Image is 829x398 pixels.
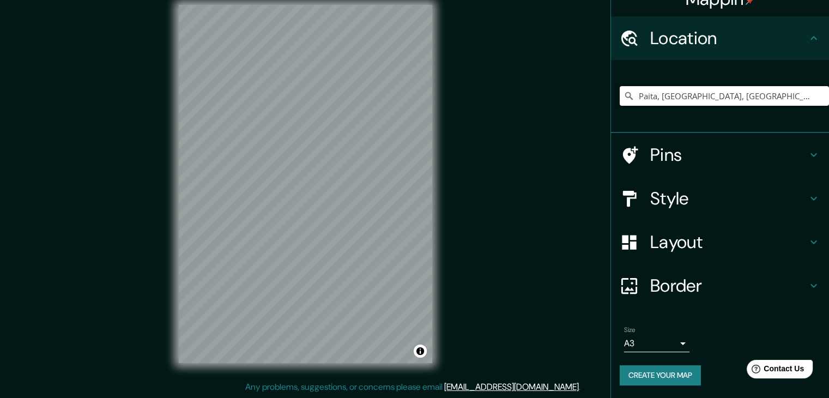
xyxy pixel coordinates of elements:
h4: Style [650,188,807,209]
div: Pins [611,133,829,177]
p: Any problems, suggestions, or concerns please email . [245,381,580,394]
div: A3 [624,335,689,352]
div: Layout [611,220,829,264]
div: Border [611,264,829,307]
div: . [580,381,582,394]
h4: Pins [650,144,807,166]
button: Toggle attribution [414,345,427,358]
button: Create your map [620,365,701,385]
h4: Location [650,27,807,49]
iframe: Help widget launcher [732,355,817,386]
div: Location [611,16,829,60]
canvas: Map [179,5,432,363]
label: Size [624,325,636,335]
h4: Border [650,275,807,297]
a: [EMAIL_ADDRESS][DOMAIN_NAME] [444,381,579,393]
input: Pick your city or area [620,86,829,106]
div: Style [611,177,829,220]
h4: Layout [650,231,807,253]
div: . [582,381,584,394]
